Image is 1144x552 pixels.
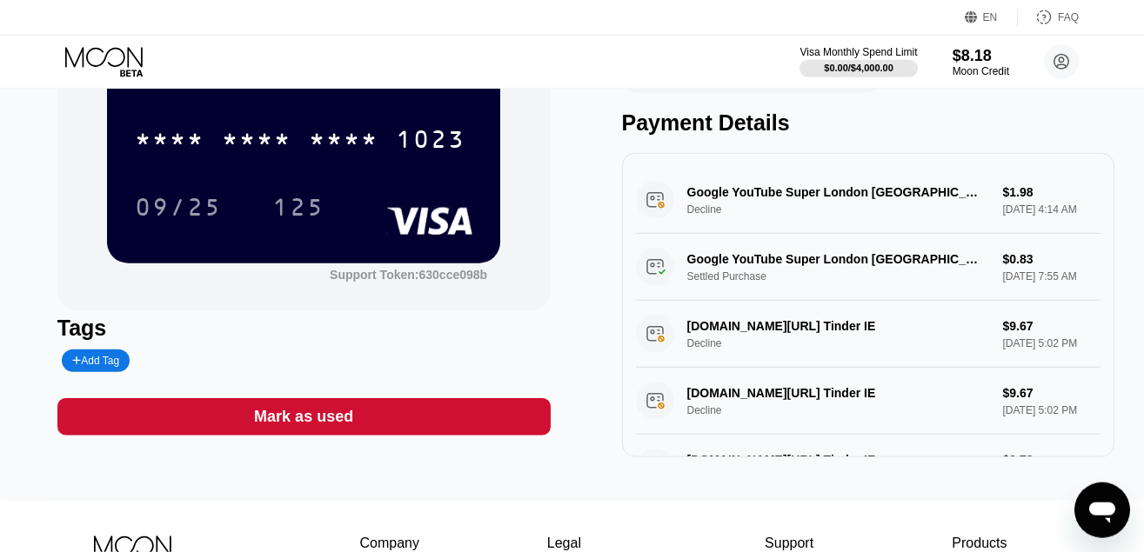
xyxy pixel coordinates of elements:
[259,185,338,229] div: 125
[953,65,1009,77] div: Moon Credit
[254,407,353,427] div: Mark as used
[799,46,917,58] div: Visa Monthly Spend Limit
[330,268,487,282] div: Support Token: 630cce098b
[62,349,130,372] div: Add Tag
[122,185,235,229] div: 09/25
[983,11,998,23] div: EN
[360,535,420,551] div: Company
[72,355,119,367] div: Add Tag
[953,47,1009,77] div: $8.18Moon Credit
[57,398,551,436] div: Mark as used
[1018,9,1079,26] div: FAQ
[272,196,324,223] div: 125
[396,128,465,156] div: 1023
[1074,482,1130,538] iframe: Button to launch messaging window
[135,196,222,223] div: 09/25
[622,110,1115,136] div: Payment Details
[965,9,1018,26] div: EN
[765,535,825,551] div: Support
[824,63,893,73] div: $0.00 / $4,000.00
[1058,11,1079,23] div: FAQ
[799,46,917,77] div: Visa Monthly Spend Limit$0.00/$4,000.00
[952,535,1007,551] div: Products
[330,268,487,282] div: Support Token:630cce098b
[953,47,1009,65] div: $8.18
[57,316,551,341] div: Tags
[547,535,638,551] div: Legal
